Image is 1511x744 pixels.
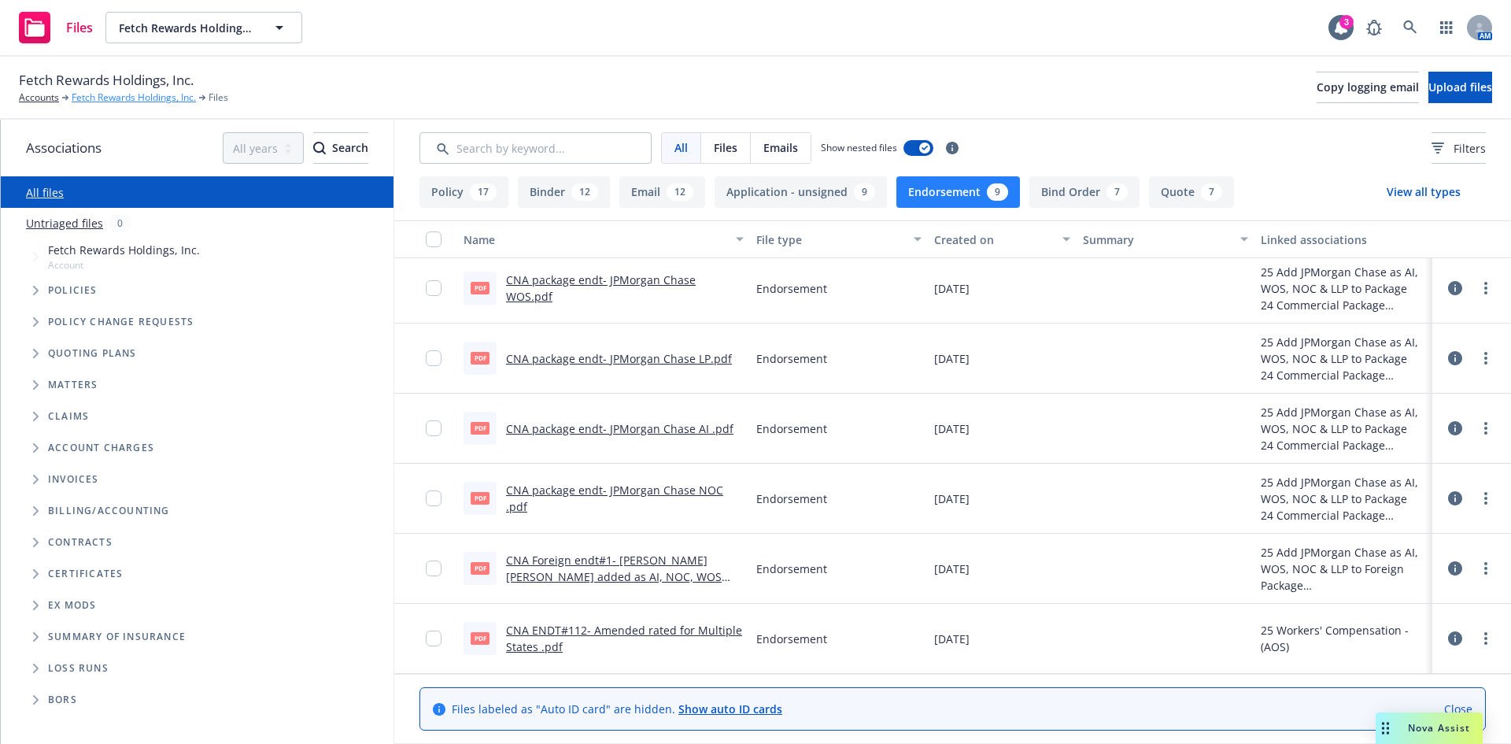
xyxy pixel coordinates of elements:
div: 24 Commercial Package [1261,507,1426,524]
a: more [1476,559,1495,578]
span: [DATE] [934,350,970,367]
a: CNA Foreign endt#1- [PERSON_NAME] [PERSON_NAME] added as AI, NOC, WOS .pdf [506,553,722,601]
svg: Search [313,142,326,154]
a: Fetch Rewards Holdings, Inc. [72,91,196,105]
div: 0 [109,214,131,232]
div: 9 [854,183,875,201]
span: pdf [471,282,490,294]
button: Name [457,220,750,258]
a: CNA package endt- JPMorgan Chase WOS.pdf [506,272,696,304]
a: CNA package endt- JPMorgan Chase AI .pdf [506,421,733,436]
div: Created on [934,231,1052,248]
button: Endorsement [896,176,1020,208]
a: Untriaged files [26,215,103,231]
div: File type [756,231,904,248]
div: 25 Add JPMorgan Chase as AI, WOS, NOC & LLP to Package [1261,264,1426,297]
button: Summary [1077,220,1254,258]
span: Fetch Rewards Holdings, Inc. [19,70,194,91]
div: Search [313,133,368,163]
button: Policy [419,176,508,208]
input: Toggle Row Selected [426,280,441,296]
button: Fetch Rewards Holdings, Inc. [105,12,302,43]
span: pdf [471,492,490,504]
span: Certificates [48,569,123,579]
div: 12 [667,183,693,201]
div: Name [464,231,726,248]
span: Emails [763,139,798,156]
span: Filters [1432,140,1486,157]
a: more [1476,349,1495,368]
button: File type [750,220,928,258]
a: Search [1395,12,1426,43]
a: Switch app [1431,12,1462,43]
span: Files [209,91,228,105]
span: Upload files [1428,80,1492,94]
button: Filters [1432,132,1486,164]
div: 25 Workers' Compensation - (AOS) [1261,622,1426,655]
a: more [1476,629,1495,648]
span: Show nested files [821,141,897,154]
a: CNA package endt- JPMorgan Chase NOC .pdf [506,483,723,514]
span: BORs [48,695,77,705]
span: Summary of insurance [48,632,186,642]
div: 24 Commercial Package [1261,367,1426,383]
a: more [1476,489,1495,508]
input: Toggle Row Selected [426,420,441,436]
button: Copy logging email [1317,72,1419,103]
div: Linked associations [1261,231,1426,248]
a: CNA ENDT#112- Amended rated for Multiple States .pdf [506,623,742,654]
span: Endorsement [756,490,827,507]
span: Endorsement [756,631,827,647]
a: Report a Bug [1358,12,1390,43]
input: Toggle Row Selected [426,350,441,366]
a: Accounts [19,91,59,105]
input: Toggle Row Selected [426,561,441,576]
span: Endorsement [756,350,827,367]
button: Bind Order [1029,176,1140,208]
a: Show auto ID cards [678,701,782,716]
span: [DATE] [934,490,970,507]
span: [DATE] [934,280,970,297]
button: Application - unsigned [715,176,887,208]
div: 7 [1201,183,1222,201]
a: more [1476,419,1495,438]
span: Files [714,139,737,156]
div: 7 [1106,183,1128,201]
button: Nova Assist [1376,713,1483,744]
a: more [1476,279,1495,298]
span: pdf [471,352,490,364]
div: Tree Example [1,239,393,495]
div: 24 Commercial Package [1261,297,1426,313]
div: 24 Commercial Package [1261,437,1426,453]
span: pdf [471,632,490,644]
div: 3 [1339,15,1354,29]
button: Upload files [1428,72,1492,103]
div: 25 Add JPMorgan Chase as AI, WOS, NOC & LLP to Foreign Package [1261,544,1426,594]
input: Toggle Row Selected [426,631,441,646]
span: [DATE] [934,561,970,577]
span: Account charges [48,443,154,453]
span: [DATE] [934,420,970,437]
span: All [674,139,688,156]
button: Quote [1149,176,1234,208]
button: View all types [1361,176,1486,208]
div: 9 [987,183,1008,201]
span: Matters [48,380,98,390]
span: Loss Runs [48,664,109,673]
span: Fetch Rewards Holdings, Inc. [48,242,200,258]
button: Email [619,176,705,208]
span: Fetch Rewards Holdings, Inc. [119,20,255,36]
div: 12 [571,183,598,201]
span: Endorsement [756,420,827,437]
span: Nova Assist [1408,721,1470,735]
span: Policies [48,286,98,295]
span: Ex Mods [48,601,96,610]
span: Invoices [48,475,99,484]
span: Quoting plans [48,349,137,358]
div: 25 Add JPMorgan Chase as AI, WOS, NOC & LLP to Package [1261,474,1426,507]
button: SearchSearch [313,132,368,164]
span: pdf [471,562,490,574]
input: Search by keyword... [419,132,652,164]
span: Contracts [48,538,113,547]
span: Billing/Accounting [48,506,170,516]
